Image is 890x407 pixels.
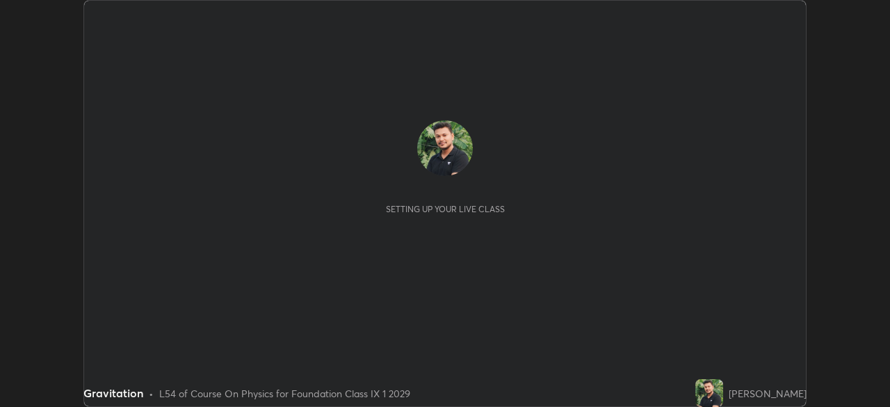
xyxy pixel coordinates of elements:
div: Gravitation [83,385,143,401]
img: b03948a6ad5f4c749592510929e35689.jpg [695,379,723,407]
div: Setting up your live class [386,204,505,214]
div: L54 of Course On Physics for Foundation Class IX 1 2029 [159,386,410,401]
div: • [149,386,154,401]
img: b03948a6ad5f4c749592510929e35689.jpg [417,120,473,176]
div: [PERSON_NAME] [729,386,807,401]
